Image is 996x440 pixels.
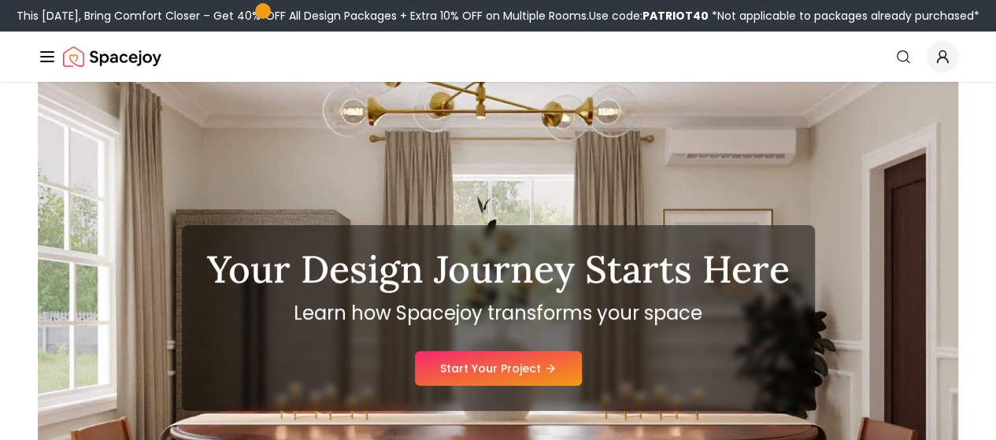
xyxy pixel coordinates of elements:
span: Use code: [589,8,709,24]
a: Start Your Project [415,351,582,386]
span: *Not applicable to packages already purchased* [709,8,979,24]
a: Spacejoy [63,41,161,72]
h1: Your Design Journey Starts Here [207,250,790,288]
p: Learn how Spacejoy transforms your space [207,301,790,326]
b: PATRIOT40 [642,8,709,24]
div: This [DATE], Bring Comfort Closer – Get 40% OFF All Design Packages + Extra 10% OFF on Multiple R... [17,8,979,24]
img: Spacejoy Logo [63,41,161,72]
nav: Global [38,31,958,82]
